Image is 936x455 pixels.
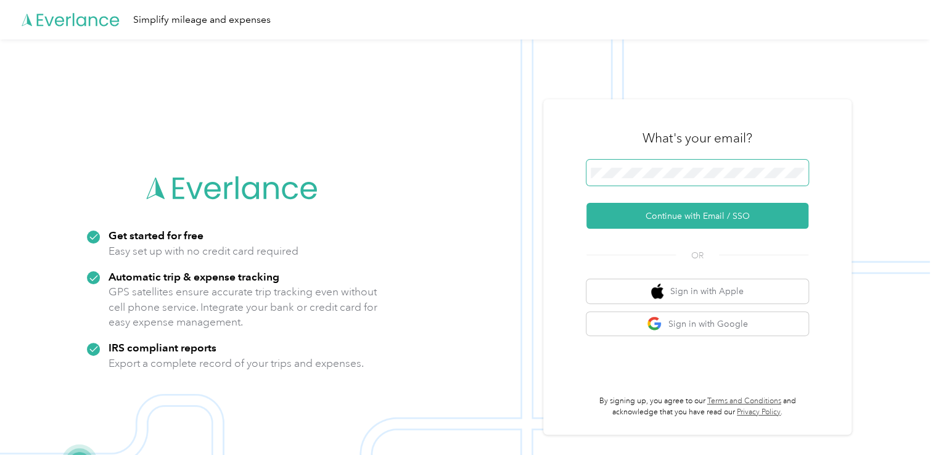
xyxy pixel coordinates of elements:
strong: IRS compliant reports [109,341,216,354]
strong: Get started for free [109,229,203,242]
img: apple logo [651,284,663,299]
img: google logo [647,316,662,332]
button: apple logoSign in with Apple [586,279,808,303]
strong: Automatic trip & expense tracking [109,270,279,283]
button: Continue with Email / SSO [586,203,808,229]
button: google logoSign in with Google [586,312,808,336]
p: By signing up, you agree to our and acknowledge that you have read our . [586,396,808,417]
p: Easy set up with no credit card required [109,244,298,259]
div: Simplify mileage and expenses [133,12,271,28]
a: Terms and Conditions [707,396,781,406]
p: Export a complete record of your trips and expenses. [109,356,364,371]
p: GPS satellites ensure accurate trip tracking even without cell phone service. Integrate your bank... [109,284,378,330]
a: Privacy Policy [737,408,781,417]
span: OR [676,249,719,262]
h3: What's your email? [642,129,752,147]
